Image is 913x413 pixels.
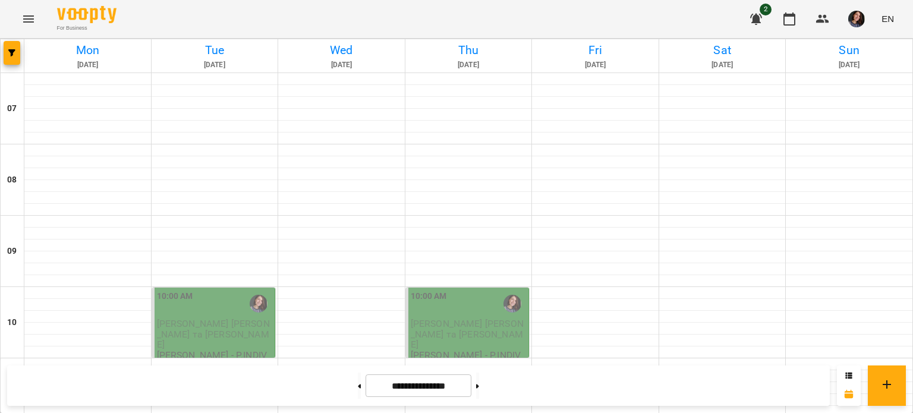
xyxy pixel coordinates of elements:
h6: [DATE] [534,59,657,71]
span: [PERSON_NAME] [PERSON_NAME] та [PERSON_NAME] [157,318,270,350]
h6: Wed [280,41,403,59]
img: b750c600c4766cf471c6cba04cbd5fad.jpg [848,11,865,27]
h6: Sun [788,41,911,59]
h6: Mon [26,41,149,59]
h6: 08 [7,174,17,187]
h6: 09 [7,245,17,258]
span: 2 [760,4,772,15]
button: EN [877,8,899,30]
p: [PERSON_NAME] - P.INDIV 60 [411,350,527,371]
label: 10:00 AM [411,290,447,303]
h6: Thu [407,41,530,59]
h6: Fri [534,41,657,59]
h6: [DATE] [153,59,276,71]
img: Романчишена Дар'я [250,295,267,313]
h6: 10 [7,316,17,329]
label: 10:00 AM [157,290,193,303]
h6: [DATE] [280,59,403,71]
h6: [DATE] [26,59,149,71]
h6: Sat [661,41,784,59]
button: Menu [14,5,43,33]
h6: [DATE] [407,59,530,71]
h6: [DATE] [788,59,911,71]
h6: 07 [7,102,17,115]
span: [PERSON_NAME] [PERSON_NAME] та [PERSON_NAME] [411,318,524,350]
img: Voopty Logo [57,6,117,23]
span: EN [881,12,894,25]
p: [PERSON_NAME] - P.INDIV 60 [157,350,273,371]
h6: [DATE] [661,59,784,71]
h6: Tue [153,41,276,59]
span: For Business [57,24,117,32]
img: Романчишена Дар'я [503,295,521,313]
